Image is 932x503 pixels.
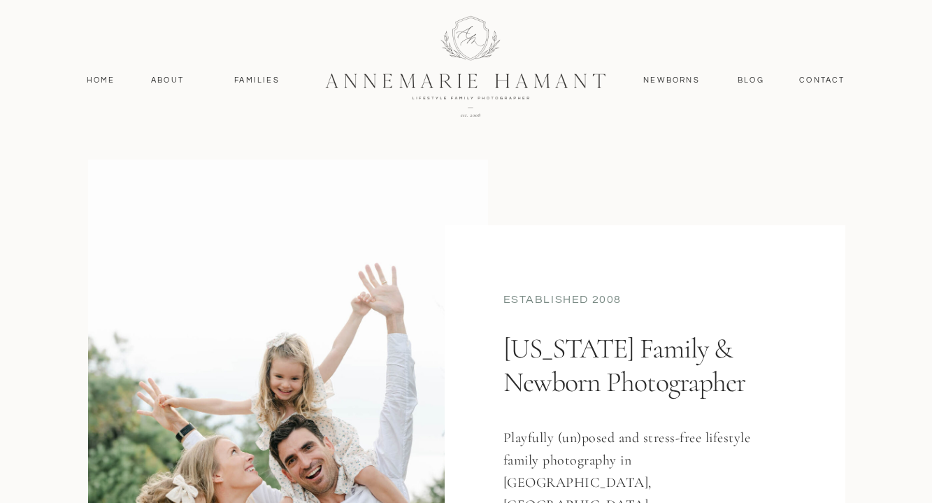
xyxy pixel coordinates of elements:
a: Home [80,74,122,87]
a: Families [226,74,289,87]
a: Newborns [638,74,705,87]
a: contact [792,74,853,87]
div: established 2008 [503,292,787,311]
a: Blog [735,74,768,87]
h1: [US_STATE] Family & Newborn Photographer [503,332,780,453]
a: About [148,74,188,87]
